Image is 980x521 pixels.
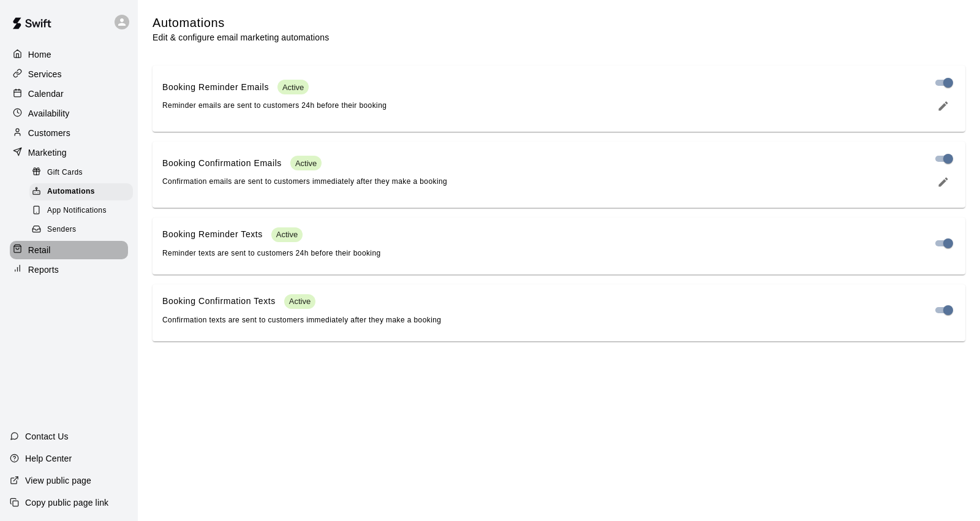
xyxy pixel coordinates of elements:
[25,474,91,487] p: View public page
[162,81,269,94] p: Booking Reminder Emails
[29,202,133,219] div: App Notifications
[28,127,70,139] p: Customers
[153,15,329,31] h5: Automations
[47,186,95,198] span: Automations
[25,430,69,443] p: Contact Us
[271,230,303,239] span: Active
[47,167,83,179] span: Gift Cards
[29,202,138,221] a: App Notifications
[10,143,128,162] a: Marketing
[10,85,128,103] a: Calendar
[25,452,72,465] p: Help Center
[10,45,128,64] a: Home
[162,295,276,308] p: Booking Confirmation Texts
[29,183,133,200] div: Automations
[277,83,309,92] span: Active
[284,297,315,306] span: Active
[162,316,441,324] span: Confirmation texts are sent to customers immediately after they make a booking
[10,260,128,279] a: Reports
[47,224,77,236] span: Senders
[153,31,329,44] p: Edit & configure email marketing automations
[28,88,64,100] p: Calendar
[28,244,51,256] p: Retail
[162,157,282,170] p: Booking Confirmation Emails
[28,146,67,159] p: Marketing
[29,221,133,238] div: Senders
[47,205,107,217] span: App Notifications
[10,124,128,142] a: Customers
[28,107,70,120] p: Availability
[162,101,386,110] span: Reminder emails are sent to customers 24h before their booking
[29,164,133,181] div: Gift Cards
[10,65,128,83] a: Services
[931,95,956,117] button: edit
[10,241,128,259] a: Retail
[10,104,128,123] a: Availability
[162,177,447,186] span: Confirmation emails are sent to customers immediately after they make a booking
[29,163,138,182] a: Gift Cards
[290,159,322,168] span: Active
[931,171,956,193] button: edit
[28,68,62,80] p: Services
[29,182,138,201] a: Automations
[28,48,51,61] p: Home
[29,221,138,240] a: Senders
[162,228,263,241] p: Booking Reminder Texts
[28,264,59,276] p: Reports
[25,496,108,509] p: Copy public page link
[162,249,381,257] span: Reminder texts are sent to customers 24h before their booking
